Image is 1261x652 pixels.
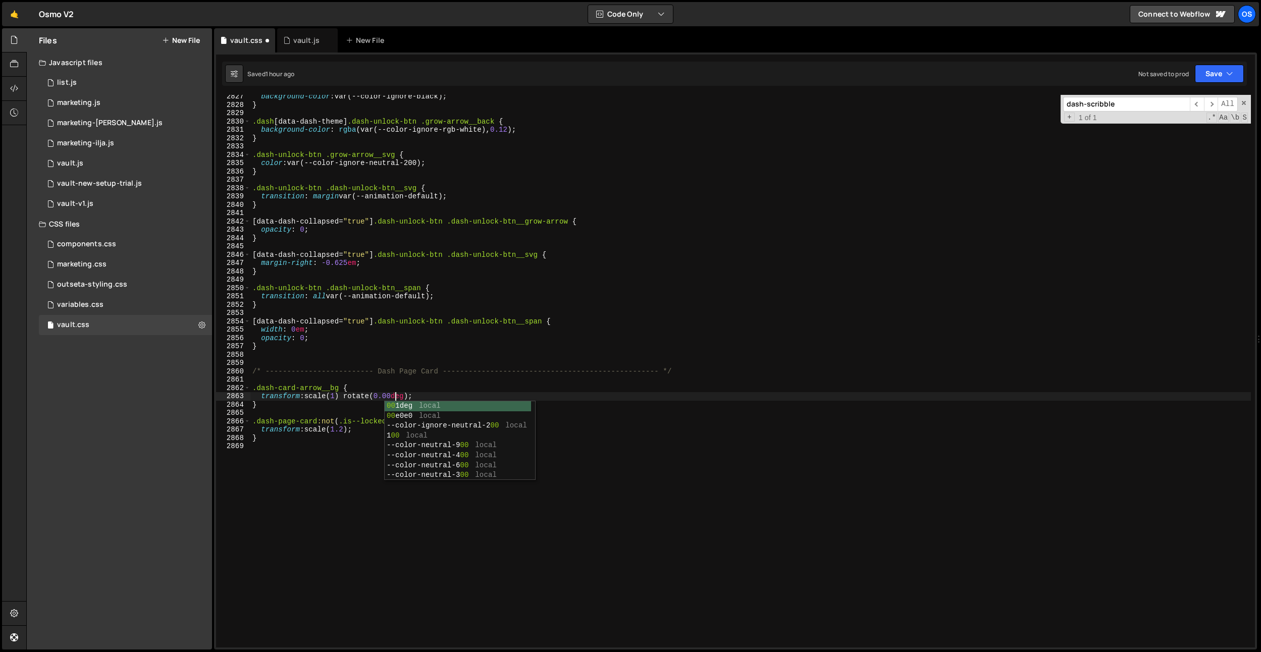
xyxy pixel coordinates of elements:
div: 2829 [216,109,250,118]
div: 16596/45422.js [39,93,212,113]
div: 2858 [216,351,250,359]
div: 2865 [216,409,250,417]
div: vault.js [57,159,83,168]
span: ​ [1204,97,1218,112]
div: 2855 [216,325,250,334]
div: 2841 [216,209,250,218]
span: Whole Word Search [1230,113,1240,123]
div: 2869 [216,442,250,451]
div: 2852 [216,301,250,309]
div: CSS files [27,214,212,234]
div: New File [346,35,388,45]
div: 16596/45133.js [39,153,212,174]
div: 16596/45153.css [39,315,212,335]
div: 2838 [216,184,250,193]
div: 16596/45423.js [39,133,212,153]
div: 2837 [216,176,250,184]
span: 1 of 1 [1075,114,1101,122]
div: 2849 [216,276,250,284]
div: Saved [247,70,294,78]
input: Search for [1063,97,1190,112]
span: Toggle Replace mode [1064,113,1075,122]
div: 2836 [216,168,250,176]
div: 2847 [216,259,250,267]
div: 2868 [216,434,250,443]
div: 2866 [216,417,250,426]
div: 16596/45511.css [39,234,212,254]
div: outseta-styling.css [57,280,127,289]
div: 2834 [216,151,250,159]
div: Osmo V2 [39,8,74,20]
div: 2854 [216,317,250,326]
a: Connect to Webflow [1130,5,1235,23]
div: 2830 [216,118,250,126]
div: 2863 [216,392,250,401]
div: Javascript files [27,52,212,73]
div: marketing-[PERSON_NAME].js [57,119,163,128]
div: 2857 [216,342,250,351]
button: New File [162,36,200,44]
div: 2846 [216,251,250,259]
div: variables.css [57,300,103,309]
div: 16596/45152.js [39,174,212,194]
div: list.js [57,78,77,87]
div: 2832 [216,134,250,143]
button: Save [1195,65,1244,83]
div: 2844 [216,234,250,243]
div: 2850 [216,284,250,293]
div: vault.css [57,320,89,330]
div: 2843 [216,226,250,234]
div: Not saved to prod [1138,70,1189,78]
div: 2845 [216,242,250,251]
a: Os [1238,5,1256,23]
span: CaseSensitive Search [1218,113,1229,123]
div: 2827 [216,92,250,101]
div: 2860 [216,367,250,376]
button: Code Only [588,5,673,23]
div: marketing.css [57,260,107,269]
div: 2864 [216,401,250,409]
span: ​ [1190,97,1204,112]
h2: Files [39,35,57,46]
div: 16596/45154.css [39,295,212,315]
div: marketing.js [57,98,100,107]
div: 2867 [216,425,250,434]
div: 2833 [216,142,250,151]
div: components.css [57,240,116,249]
div: 2839 [216,192,250,201]
a: 🤙 [2,2,27,26]
div: 2853 [216,309,250,317]
div: 16596/45446.css [39,254,212,275]
div: 16596/45156.css [39,275,212,295]
div: 2842 [216,218,250,226]
div: 16596/45151.js [39,73,212,93]
span: Search In Selection [1241,113,1248,123]
div: 16596/45424.js [39,113,212,133]
div: 2862 [216,384,250,393]
div: vault.css [230,35,262,45]
div: 1 hour ago [266,70,295,78]
span: Alt-Enter [1218,97,1238,112]
div: 16596/45132.js [39,194,212,214]
div: 2856 [216,334,250,343]
span: RegExp Search [1206,113,1217,123]
div: 2859 [216,359,250,367]
div: 2840 [216,201,250,209]
div: vault-new-setup-trial.js [57,179,142,188]
div: 2835 [216,159,250,168]
div: vault.js [293,35,320,45]
div: 2828 [216,101,250,110]
div: 2848 [216,267,250,276]
div: 2851 [216,292,250,301]
div: marketing-ilja.js [57,139,114,148]
div: 2861 [216,375,250,384]
div: 2831 [216,126,250,134]
div: vault-v1.js [57,199,93,208]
